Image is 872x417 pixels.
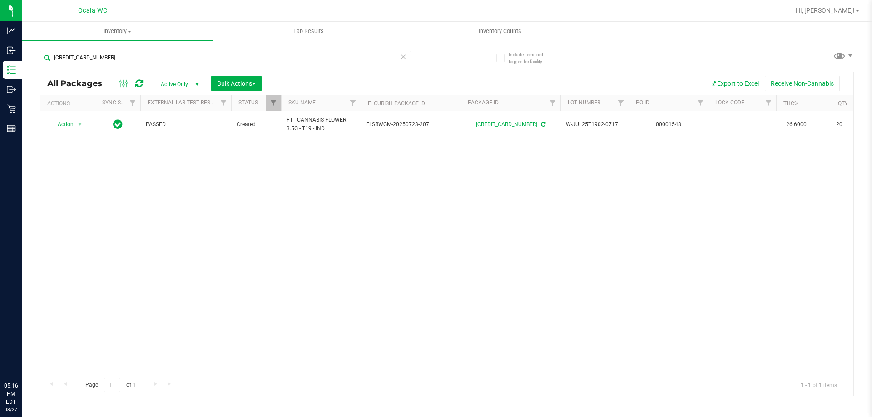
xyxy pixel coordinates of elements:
button: Export to Excel [704,76,765,91]
a: Filter [216,95,231,111]
a: Filter [346,95,361,111]
span: 1 - 1 of 1 items [793,378,844,392]
span: Ocala WC [78,7,107,15]
span: W-JUL25T1902-0717 [566,120,623,129]
span: In Sync [113,118,123,131]
span: Sync from Compliance System [540,121,545,128]
span: Created [237,120,276,129]
p: 05:16 PM EDT [4,382,18,406]
span: Page of 1 [78,378,143,392]
inline-svg: Retail [7,104,16,113]
a: Filter [545,95,560,111]
button: Receive Non-Cannabis [765,76,840,91]
span: 20 [836,120,871,129]
a: Lock Code [715,99,744,106]
a: Qty [838,100,848,107]
a: Filter [693,95,708,111]
a: Package ID [468,99,499,106]
span: FLSRWGM-20250723-207 [366,120,455,129]
a: SKU Name [288,99,316,106]
a: Status [238,99,258,106]
p: 08/27 [4,406,18,413]
span: select [74,118,86,131]
inline-svg: Inbound [7,46,16,55]
button: Bulk Actions [211,76,262,91]
span: PASSED [146,120,226,129]
span: Inventory Counts [466,27,534,35]
span: Clear [400,51,406,63]
span: Hi, [PERSON_NAME]! [796,7,855,14]
a: Filter [761,95,776,111]
a: Inventory Counts [404,22,595,41]
a: THC% [783,100,798,107]
span: All Packages [47,78,111,88]
a: PO ID [636,99,649,106]
a: Flourish Package ID [368,100,425,107]
inline-svg: Outbound [7,85,16,94]
span: Bulk Actions [217,80,256,87]
span: Include items not tagged for facility [509,51,554,65]
a: 00001548 [656,121,681,128]
input: 1 [104,378,120,392]
a: Filter [125,95,140,111]
span: 26.6000 [782,118,811,131]
input: Search Package ID, Item Name, SKU, Lot or Part Number... [40,51,411,64]
a: External Lab Test Result [148,99,219,106]
a: Filter [614,95,629,111]
a: Filter [266,95,281,111]
div: Actions [47,100,91,107]
a: Inventory [22,22,213,41]
inline-svg: Reports [7,124,16,133]
inline-svg: Inventory [7,65,16,74]
a: Lab Results [213,22,404,41]
a: Sync Status [102,99,137,106]
span: Action [50,118,74,131]
inline-svg: Analytics [7,26,16,35]
a: [CREDIT_CARD_NUMBER] [476,121,537,128]
a: Lot Number [568,99,600,106]
iframe: Resource center [9,344,36,372]
span: Inventory [22,27,213,35]
span: FT - CANNABIS FLOWER - 3.5G - T19 - IND [287,116,355,133]
span: Lab Results [281,27,336,35]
